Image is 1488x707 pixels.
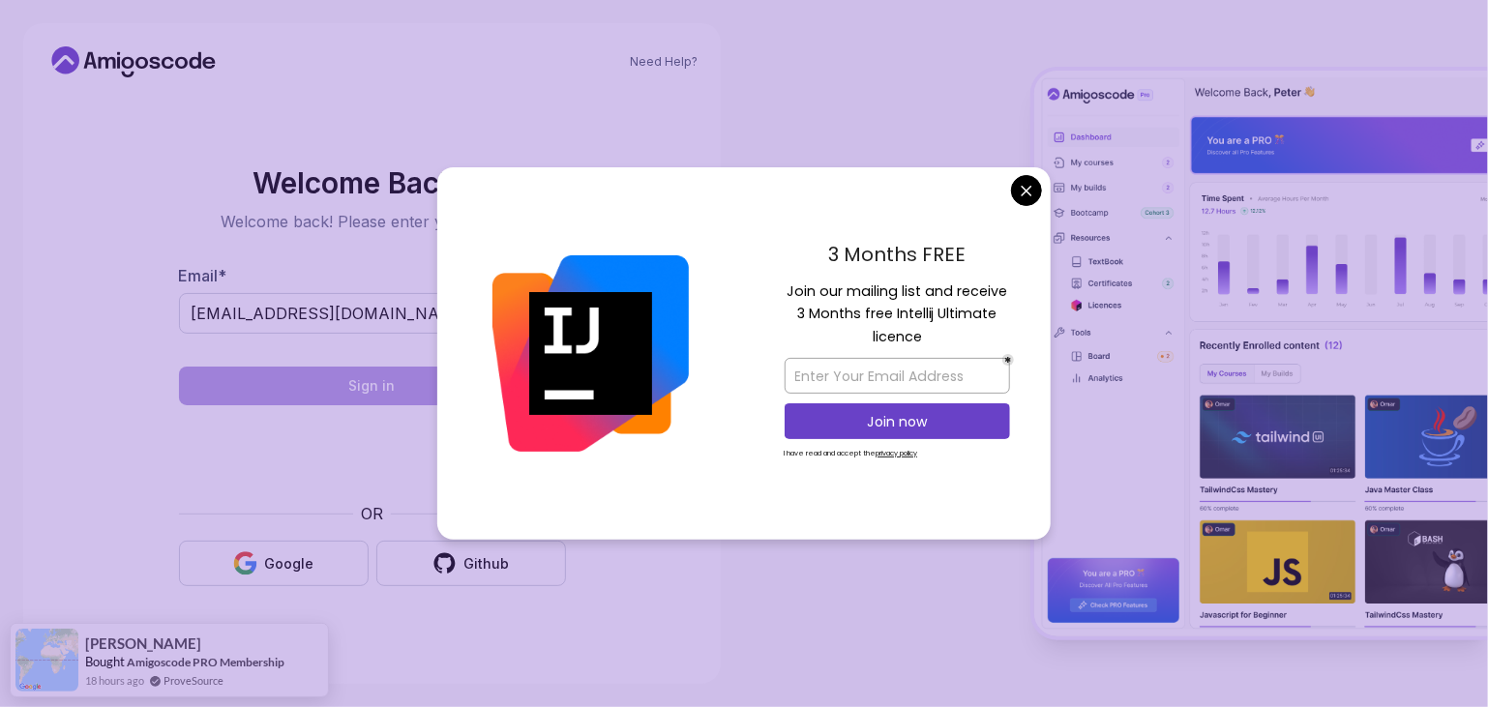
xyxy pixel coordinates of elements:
span: [PERSON_NAME] [85,635,201,652]
span: 18 hours ago [85,672,144,689]
img: Amigoscode Dashboard [1034,71,1488,636]
button: Github [376,541,566,586]
h2: Welcome Back [179,167,566,198]
p: OR [361,502,383,525]
img: provesource social proof notification image [15,629,78,692]
p: Welcome back! Please enter your details. [179,210,566,233]
div: Sign in [349,376,396,396]
span: Bought [85,654,125,669]
a: Amigoscode PRO Membership [127,655,284,669]
iframe: Widget contenant une case à cocher pour le défi de sécurité hCaptcha [226,417,519,490]
a: Home link [46,46,221,77]
button: Sign in [179,367,566,405]
input: Enter your email [179,293,566,334]
div: Google [265,554,314,574]
a: ProveSource [164,672,223,689]
button: Google [179,541,369,586]
div: Github [464,554,510,574]
a: Need Help? [630,54,698,70]
label: Email * [179,266,227,285]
